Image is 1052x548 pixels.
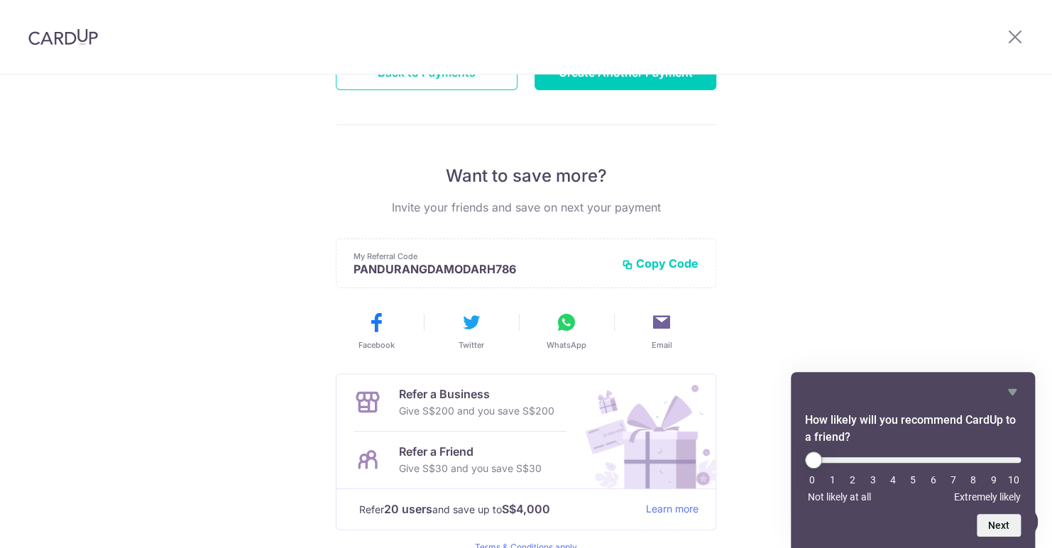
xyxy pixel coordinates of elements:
[359,500,635,518] p: Refer and save up to
[399,460,542,477] p: Give S$30 and you save S$30
[358,339,395,351] span: Facebook
[906,474,920,486] li: 5
[399,402,554,420] p: Give S$200 and you save S$200
[805,451,1021,503] div: How likely will you recommend CardUp to a friend? Select an option from 0 to 10, with 0 being Not...
[825,474,839,486] li: 1
[334,311,418,351] button: Facebook
[572,374,716,488] img: Refer
[886,474,900,486] li: 4
[977,514,1021,537] button: Next question
[805,412,1021,446] h2: How likely will you recommend CardUp to a friend? Select an option from 0 to 10, with 0 being Not...
[399,385,554,402] p: Refer a Business
[805,383,1021,537] div: How likely will you recommend CardUp to a friend? Select an option from 0 to 10, with 0 being Not...
[954,491,1021,503] span: Extremely likely
[459,339,484,351] span: Twitter
[845,474,860,486] li: 2
[354,262,610,276] p: PANDURANGDAMODARH786
[525,311,608,351] button: WhatsApp
[805,474,819,486] li: 0
[652,339,672,351] span: Email
[966,474,980,486] li: 8
[336,165,716,187] p: Want to save more?
[547,339,586,351] span: WhatsApp
[865,474,880,486] li: 3
[502,500,550,517] strong: S$4,000
[926,474,940,486] li: 6
[384,500,432,517] strong: 20 users
[1004,383,1021,400] button: Hide survey
[399,443,542,460] p: Refer a Friend
[646,500,698,518] a: Learn more
[336,199,716,216] p: Invite your friends and save on next your payment
[28,28,98,45] img: CardUp
[429,311,513,351] button: Twitter
[354,251,610,262] p: My Referral Code
[946,474,960,486] li: 7
[620,311,703,351] button: Email
[622,256,698,270] button: Copy Code
[32,10,61,23] span: Help
[808,491,871,503] span: Not likely at all
[987,474,1001,486] li: 9
[1007,474,1021,486] li: 10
